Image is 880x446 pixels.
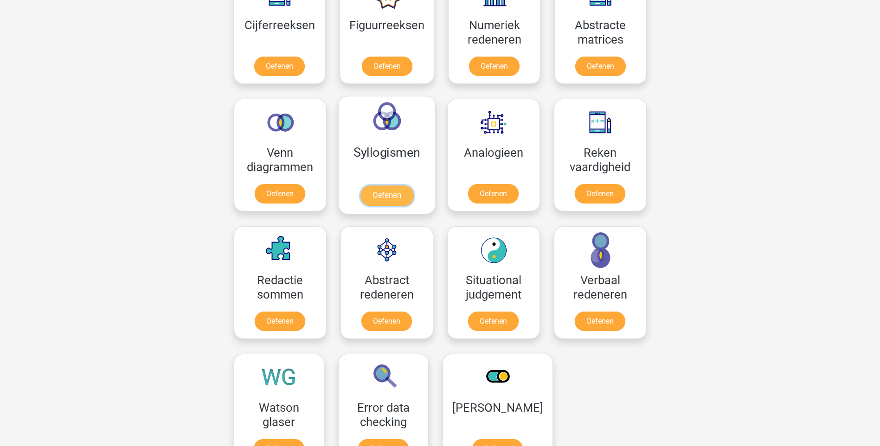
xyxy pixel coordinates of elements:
[575,184,625,204] a: Oefenen
[361,312,412,331] a: Oefenen
[360,185,413,206] a: Oefenen
[362,57,412,76] a: Oefenen
[468,184,519,204] a: Oefenen
[254,57,305,76] a: Oefenen
[469,57,520,76] a: Oefenen
[255,184,305,204] a: Oefenen
[468,312,519,331] a: Oefenen
[255,312,305,331] a: Oefenen
[575,312,625,331] a: Oefenen
[575,57,626,76] a: Oefenen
